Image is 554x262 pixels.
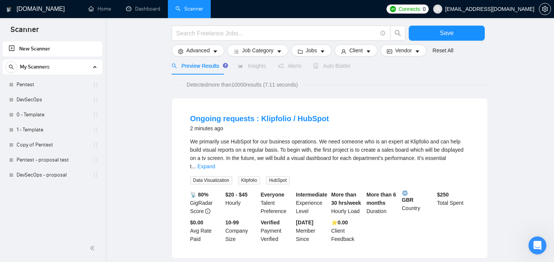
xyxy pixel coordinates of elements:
[395,46,412,55] span: Vendor
[190,114,329,123] a: Ongoing requests : Klipfolio / HubSpot
[198,163,215,169] a: Expand
[172,63,177,69] span: search
[172,63,226,69] span: Preview Results
[190,219,203,225] b: $0.00
[437,192,449,198] b: $ 250
[93,172,99,178] span: holder
[6,3,12,15] img: logo
[409,26,485,41] button: Save
[17,122,88,137] a: 1 - Template
[227,44,288,56] button: barsJob Categorycaret-down
[178,49,183,54] span: setting
[294,218,330,243] div: Member Since
[192,163,196,169] span: ...
[93,112,99,118] span: holder
[225,192,248,198] b: $20 - $45
[390,6,396,12] img: upwork-logo.png
[367,192,396,206] b: More than 6 months
[3,41,102,56] li: New Scanner
[349,46,363,55] span: Client
[341,49,346,54] span: user
[17,137,88,152] a: Copy of Pentest
[435,190,471,215] div: Total Spent
[440,28,454,38] span: Save
[189,218,224,243] div: Avg Rate Paid
[291,44,332,56] button: folderJobscaret-down
[294,190,330,215] div: Experience Level
[380,44,426,56] button: idcardVendorcaret-down
[306,46,317,55] span: Jobs
[528,236,546,254] iframe: Intercom live chat
[238,63,243,69] span: area-chart
[172,44,224,56] button: settingAdvancedcaret-down
[190,124,329,133] div: 2 minutes ago
[330,218,365,243] div: Client Feedback
[366,49,371,54] span: caret-down
[224,190,259,215] div: Hourly
[181,81,303,89] span: Detected more than 10000 results (7.11 seconds)
[330,190,365,215] div: Hourly Load
[539,6,551,12] span: setting
[3,59,102,183] li: My Scanners
[213,49,218,54] span: caret-down
[391,30,405,37] span: search
[435,6,440,12] span: user
[93,82,99,88] span: holder
[387,49,392,54] span: idcard
[190,139,464,169] span: We primarily use HubSpot for our business operations. We need someone who is an expert at Klipfol...
[261,192,285,198] b: Everyone
[175,6,203,12] a: searchScanner
[278,63,283,69] span: notification
[17,77,88,92] a: Pentest
[277,49,282,54] span: caret-down
[93,127,99,133] span: holder
[380,31,385,36] span: info-circle
[176,29,377,38] input: Search Freelance Jobs...
[261,219,280,225] b: Verified
[225,219,239,225] b: 10-99
[400,190,436,215] div: Country
[17,168,88,183] a: DevSecOps - proposal
[313,63,318,69] span: robot
[278,63,301,69] span: Alerts
[90,244,97,252] span: double-left
[205,209,210,214] span: info-circle
[5,24,45,40] span: Scanner
[313,63,350,69] span: Auto Bidder
[390,26,405,41] button: search
[238,63,266,69] span: Insights
[432,46,453,55] a: Reset All
[5,61,17,73] button: search
[539,3,551,15] button: setting
[189,190,224,215] div: GigRadar Score
[20,59,50,75] span: My Scanners
[296,192,327,198] b: Intermediate
[17,92,88,107] a: DevSecOps
[242,46,273,55] span: Job Category
[266,176,290,184] span: HubSpot
[399,5,421,13] span: Connects:
[259,190,295,215] div: Talent Preference
[190,176,232,184] span: Data Visualization
[190,137,469,171] div: We primarily use HubSpot for our business operations. We need someone who is an expert at Klipfol...
[6,64,17,70] span: search
[539,6,551,12] a: setting
[365,190,400,215] div: Duration
[222,62,229,69] div: Tooltip anchor
[296,219,313,225] b: [DATE]
[238,176,260,184] span: Klipfolio
[190,192,209,198] b: 📡 80%
[17,152,88,168] a: Pentest - proposal test
[126,6,160,12] a: dashboardDashboard
[93,157,99,163] span: holder
[93,142,99,148] span: holder
[9,41,96,56] a: New Scanner
[331,192,361,206] b: More than 30 hrs/week
[93,97,99,103] span: holder
[186,46,210,55] span: Advanced
[423,5,426,13] span: 0
[335,44,377,56] button: userClientcaret-down
[259,218,295,243] div: Payment Verified
[224,218,259,243] div: Company Size
[17,107,88,122] a: 0 - Template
